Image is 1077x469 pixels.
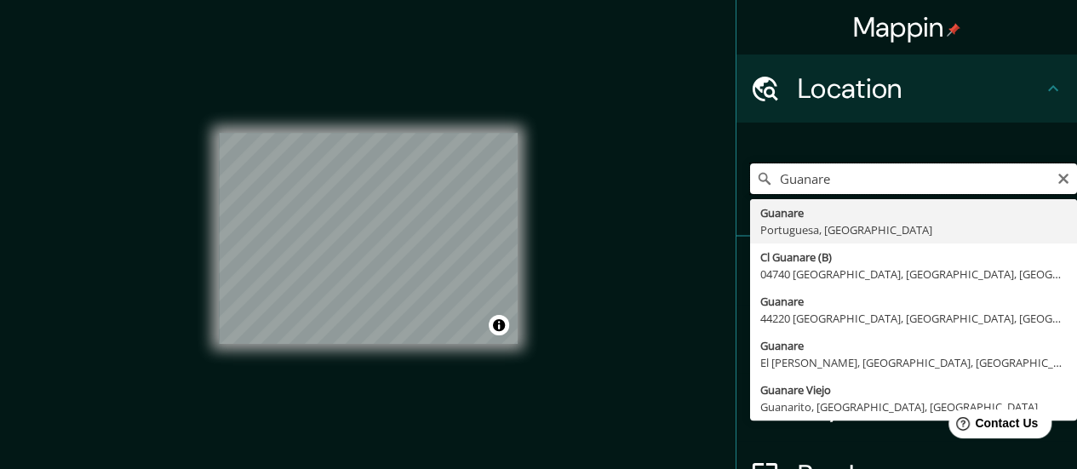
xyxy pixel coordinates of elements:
[736,305,1077,373] div: Style
[760,381,1067,398] div: Guanare Viejo
[760,293,1067,310] div: Guanare
[760,310,1067,327] div: 44220 [GEOGRAPHIC_DATA], [GEOGRAPHIC_DATA], [GEOGRAPHIC_DATA]
[736,54,1077,123] div: Location
[219,133,518,344] canvas: Map
[760,398,1067,415] div: Guanarito, [GEOGRAPHIC_DATA], [GEOGRAPHIC_DATA]
[736,373,1077,441] div: Layout
[760,266,1067,283] div: 04740 [GEOGRAPHIC_DATA], [GEOGRAPHIC_DATA], [GEOGRAPHIC_DATA]
[760,337,1067,354] div: Guanare
[760,354,1067,371] div: El [PERSON_NAME], [GEOGRAPHIC_DATA], [GEOGRAPHIC_DATA]
[947,23,960,37] img: pin-icon.png
[853,10,961,44] h4: Mappin
[798,71,1043,106] h4: Location
[489,315,509,335] button: Toggle attribution
[750,163,1077,194] input: Pick your city or area
[760,221,1067,238] div: Portuguesa, [GEOGRAPHIC_DATA]
[760,204,1067,221] div: Guanare
[925,403,1058,450] iframe: Help widget launcher
[760,249,1067,266] div: Cl Guanare (B)
[1057,169,1070,186] button: Clear
[736,237,1077,305] div: Pins
[798,390,1043,424] h4: Layout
